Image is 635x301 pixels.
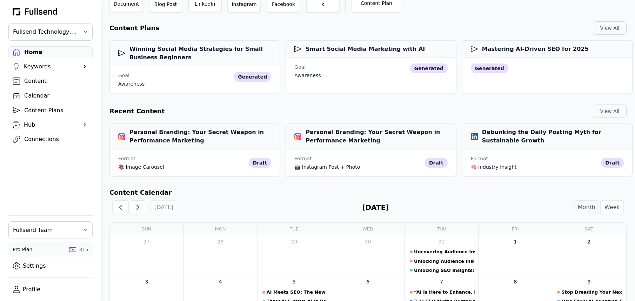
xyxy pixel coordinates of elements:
[24,77,88,85] div: Content
[599,25,621,32] div: View All
[141,277,152,287] a: August 3, 2025
[249,158,272,168] div: draft
[8,260,93,272] a: Settings
[593,105,627,118] button: View All
[118,155,246,162] div: Format
[215,236,226,247] a: July 28, 2025
[405,235,479,275] td: July 31, 2025
[8,90,93,102] a: Calendar
[425,158,448,168] div: draft
[142,223,151,235] a: Sunday
[294,155,422,162] div: Format
[8,23,93,41] button: Fullsend Technology, Inc.
[410,63,448,73] div: generated
[79,246,88,253] div: 315
[600,200,624,214] button: Week
[471,45,589,53] h3: Mastering AI-Driven SEO for 2025
[593,21,627,35] button: View All
[8,133,93,145] a: Connections
[8,221,93,239] button: Fullsend Team
[289,277,299,287] a: August 5, 2025
[13,226,78,234] span: Fullsend Team
[294,163,422,170] div: 📸 Instagram Post + Photo
[294,45,425,53] h3: Smart Social Media Marketing with AI
[321,1,325,8] div: X
[574,200,599,214] button: Month
[257,235,331,275] td: July 29, 2025
[601,158,624,168] div: draft
[8,283,93,295] a: Profile
[414,248,475,255] div: Uncovering Audience Insights Through Google's Indexing of ChatGPT Conversations
[109,23,159,33] h2: Content Plans
[24,121,77,129] div: Hub
[471,163,599,170] div: 🧠 Industry Insight
[290,223,299,235] a: Tuesday
[109,188,627,198] h2: Content Calendar
[24,106,88,115] div: Content Plans
[561,289,622,295] div: Stop Dreading Your Next Post!
[8,75,93,87] a: Content
[362,277,373,287] a: August 6, 2025
[118,45,271,62] h3: Winning Social Media Strategies for Small Business Beginners
[272,1,295,8] div: Facebook
[24,48,88,56] div: Home
[109,106,165,116] h2: Recent Content
[118,163,246,170] div: 📚 Image Carousel
[471,63,508,73] div: generated
[510,236,521,247] a: August 1, 2025
[585,223,593,235] a: Saturday
[294,63,321,71] div: Goal
[24,62,77,71] div: Keywords
[294,72,321,79] div: awareness
[110,235,183,275] td: July 27, 2025
[114,0,139,7] div: Document
[362,202,389,213] h2: [DATE]
[362,236,373,247] a: July 30, 2025
[331,235,405,275] td: July 30, 2025
[141,236,152,247] a: July 27, 2025
[414,267,475,274] div: Unlocking SEO Insights: How Indexed ChatGPT Conversations Can Transform Your Strategy
[599,108,621,115] div: View All
[215,277,226,287] a: August 4, 2025
[232,1,256,8] div: Instagram
[118,72,145,79] div: Goal
[151,200,178,214] button: [DATE]
[183,235,257,275] td: July 28, 2025
[13,246,32,253] div: Pro Plan
[130,200,146,214] button: Next Month
[195,0,215,7] div: LinkedIn
[294,128,447,145] h3: Personal Branding: Your Secret Weapon in Performance Marketing
[289,236,299,247] a: July 29, 2025
[267,289,327,295] div: AI Meets SEO: The New Power Duo
[13,28,78,36] span: Fullsend Technology, Inc.
[437,223,446,235] a: Thursday
[552,235,626,275] td: August 2, 2025
[362,223,373,235] a: Wednesday
[584,236,594,247] a: August 2, 2025
[510,277,521,287] a: August 8, 2025
[479,235,552,275] td: August 1, 2025
[118,80,145,87] div: awareness
[436,277,447,287] a: August 7, 2025
[24,92,88,100] div: Calendar
[471,128,624,145] h3: Debunking the Daily Posting Myth for Sustainable Growth
[512,223,519,235] a: Friday
[112,200,129,214] button: Previous Month
[154,1,177,8] div: Blog Post
[215,223,226,235] a: Monday
[24,135,88,143] div: Connections
[234,72,271,82] div: generated
[118,128,271,145] h3: Personal Branding: Your Secret Weapon in Performance Marketing
[436,236,447,247] a: July 31, 2025
[8,105,93,116] a: Content Plans
[471,155,599,162] div: Format
[8,46,93,58] a: Home
[584,277,594,287] a: August 9, 2025
[414,289,475,295] div: “AI Is Here to Enhance, Not Replace Your SEO Strategy.”
[414,258,475,265] div: Unlocking Audience Insights with ChatGPT Conversations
